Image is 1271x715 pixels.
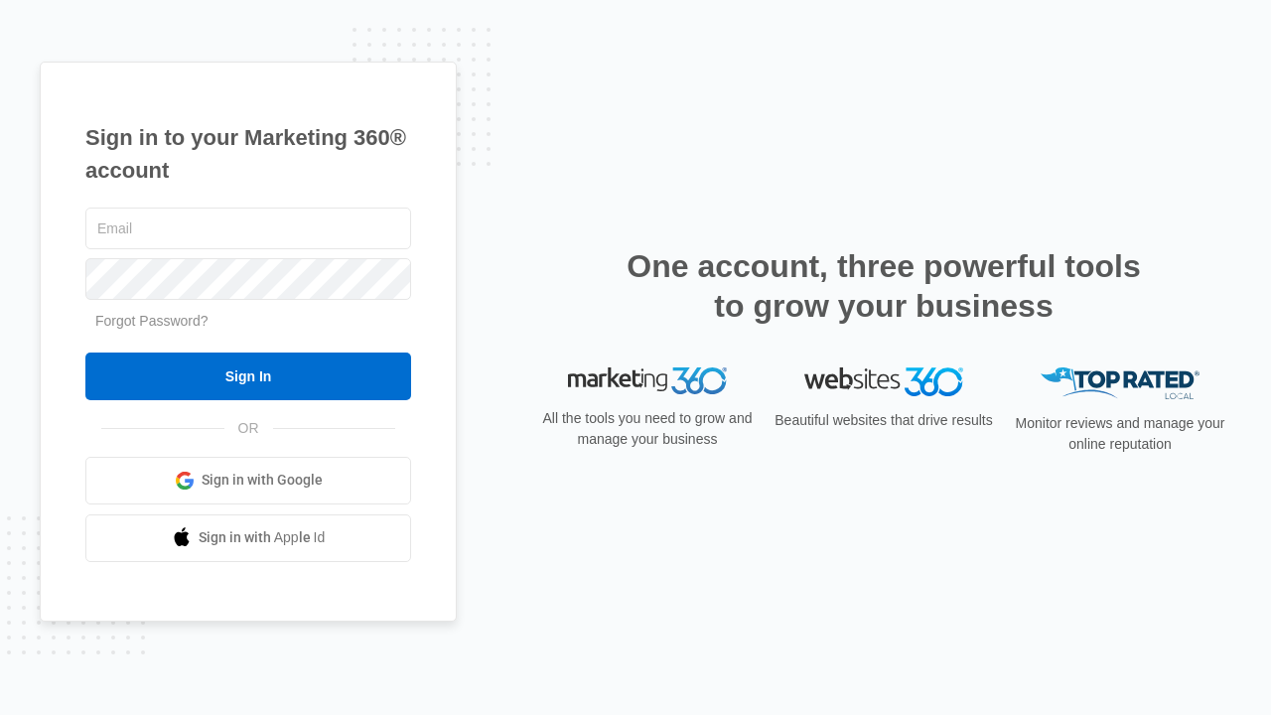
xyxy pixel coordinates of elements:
[85,208,411,249] input: Email
[202,470,323,491] span: Sign in with Google
[85,121,411,187] h1: Sign in to your Marketing 360® account
[224,418,273,439] span: OR
[621,246,1147,326] h2: One account, three powerful tools to grow your business
[568,367,727,395] img: Marketing 360
[773,410,995,431] p: Beautiful websites that drive results
[804,367,963,396] img: Websites 360
[85,514,411,562] a: Sign in with Apple Id
[536,408,759,450] p: All the tools you need to grow and manage your business
[1041,367,1200,400] img: Top Rated Local
[85,457,411,504] a: Sign in with Google
[85,353,411,400] input: Sign In
[95,313,209,329] a: Forgot Password?
[199,527,326,548] span: Sign in with Apple Id
[1009,413,1231,455] p: Monitor reviews and manage your online reputation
